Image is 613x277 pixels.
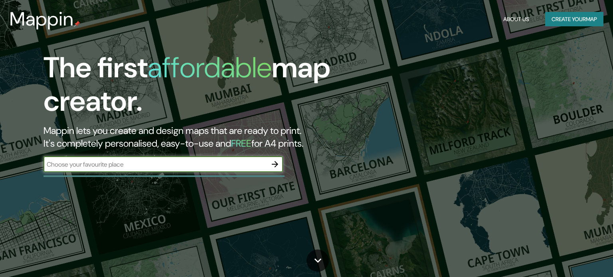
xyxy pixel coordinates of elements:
h1: affordable [148,49,272,86]
button: Create yourmap [545,12,603,27]
h1: The first map creator. [44,51,350,124]
h3: Mappin [10,8,74,30]
img: mappin-pin [74,21,80,27]
input: Choose your favourite place [44,160,267,169]
button: About Us [500,12,532,27]
h5: FREE [231,137,251,149]
h2: Mappin lets you create and design maps that are ready to print. It's completely personalised, eas... [44,124,350,150]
